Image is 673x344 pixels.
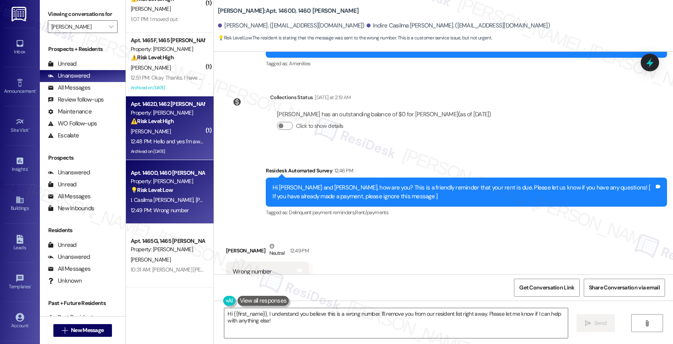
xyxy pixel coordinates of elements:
[48,180,77,189] div: Unread
[519,283,574,292] span: Get Conversation Link
[48,60,77,68] div: Unread
[224,308,568,338] textarea: Hi {{first_name}}, I understand you believe this is a wrong number. I'll remove you from our resi...
[48,131,79,140] div: Escalate
[584,279,665,297] button: Share Conversation via email
[53,324,112,337] button: New Message
[48,96,104,104] div: Review follow-ups
[40,154,126,162] div: Prospects
[131,36,204,45] div: Apt. 1465F, 1465 [PERSON_NAME]
[131,138,515,145] div: 12:48 PM: Hello and yes I'm aware of this bill and I'm working really hard to have the full amoun...
[130,83,205,93] div: Archived on [DATE]
[4,37,36,58] a: Inbox
[594,319,606,327] span: Send
[131,54,174,61] strong: ⚠️ Risk Level: High
[131,74,588,81] div: 12:51 PM: Okay Thanks. I have been trying my best to get this balance handled in the quickest tim...
[27,165,29,171] span: •
[48,119,97,128] div: WO Follow-ups
[109,23,113,30] i: 
[218,34,492,42] span: : The resident is stating that the message was sent to the wrong number. This is a customer servi...
[131,186,173,193] strong: 💡 Risk Level: Low
[51,20,105,33] input: All communities
[585,320,591,326] i: 
[40,226,126,235] div: Residents
[48,192,90,201] div: All Messages
[296,122,343,130] label: Click to show details
[48,72,90,80] div: Unanswered
[270,93,313,102] div: Collections Status
[4,272,36,293] a: Templates •
[218,7,359,15] b: [PERSON_NAME]: Apt. 1460D, 1460 [PERSON_NAME]
[277,110,491,119] div: [PERSON_NAME] has an outstanding balance of $0 for [PERSON_NAME] (as of [DATE])
[131,256,171,263] span: [PERSON_NAME]
[35,87,37,93] span: •
[4,311,36,332] a: Account
[268,242,286,259] div: Neutral
[71,326,104,334] span: New Message
[131,196,196,203] span: I. Casilma [PERSON_NAME]
[131,128,171,135] span: [PERSON_NAME]
[48,313,96,322] div: Past Residents
[48,107,92,116] div: Maintenance
[577,314,615,332] button: Send
[288,246,309,255] div: 12:49 PM
[48,8,118,20] label: Viewing conversations for
[4,154,36,176] a: Insights •
[48,253,90,261] div: Unanswered
[131,100,204,108] div: Apt. 1462D, 1462 [PERSON_NAME]
[48,265,90,273] div: All Messages
[514,279,579,297] button: Get Conversation Link
[31,283,32,288] span: •
[62,327,68,334] i: 
[131,207,189,214] div: 12:49 PM: Wrong number
[218,21,365,30] div: [PERSON_NAME]. ([EMAIL_ADDRESS][DOMAIN_NAME])
[273,184,654,201] div: Hi [PERSON_NAME] and [PERSON_NAME], how are you? This is a friendly reminder that your rent is du...
[48,277,82,285] div: Unknown
[131,169,204,177] div: Apt. 1460D, 1460 [PERSON_NAME]
[131,109,204,117] div: Property: [PERSON_NAME]
[4,115,36,137] a: Site Visit •
[367,21,550,30] div: Indire Casilma [PERSON_NAME]. ([EMAIL_ADDRESS][DOMAIN_NAME])
[131,245,204,254] div: Property: [PERSON_NAME]
[196,196,235,203] span: [PERSON_NAME]
[266,58,667,69] div: Tagged as:
[131,117,174,125] strong: ⚠️ Risk Level: High
[4,193,36,215] a: Buildings
[131,237,204,245] div: Apt. 1465G, 1465 [PERSON_NAME]
[218,35,251,41] strong: 💡 Risk Level: Low
[48,168,90,177] div: Unanswered
[266,166,667,178] div: Residesk Automated Survey
[332,166,353,175] div: 12:46 PM
[266,207,667,218] div: Tagged as:
[589,283,660,292] span: Share Conversation via email
[313,93,351,102] div: [DATE] at 2:19 AM
[48,204,94,213] div: New Inbounds
[29,126,30,132] span: •
[40,45,126,53] div: Prospects + Residents
[12,7,28,21] img: ResiDesk Logo
[355,209,388,216] span: Rent/payments
[131,16,177,23] div: 1:07 PM: I moved out
[226,242,309,262] div: [PERSON_NAME]
[289,60,310,67] span: Amenities
[289,209,355,216] span: Delinquent payment reminders ,
[48,84,90,92] div: All Messages
[233,268,271,276] div: Wrong number
[131,45,204,53] div: Property: [PERSON_NAME]
[130,147,205,156] div: Archived on [DATE]
[131,177,204,186] div: Property: [PERSON_NAME]
[131,5,171,12] span: [PERSON_NAME]
[4,233,36,254] a: Leads
[40,299,126,307] div: Past + Future Residents
[48,241,77,249] div: Unread
[131,64,171,71] span: [PERSON_NAME]
[644,320,650,326] i: 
